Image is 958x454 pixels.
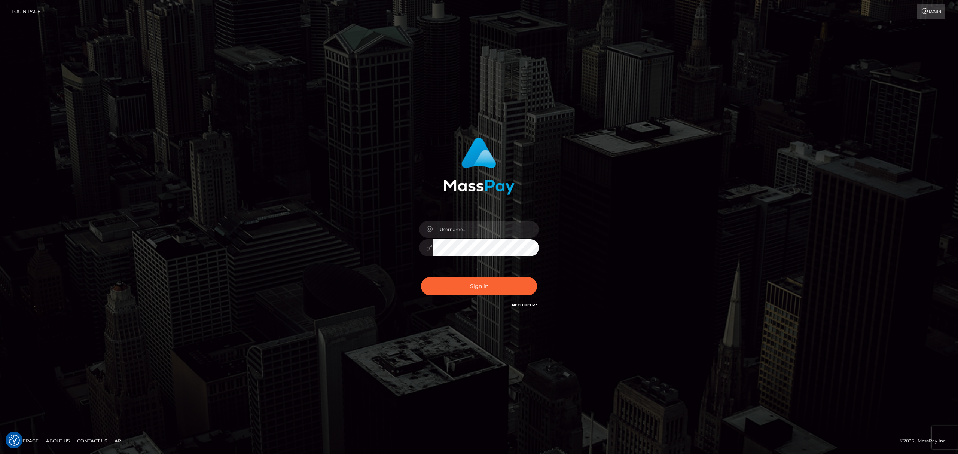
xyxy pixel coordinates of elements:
[9,435,20,446] button: Consent Preferences
[443,138,515,195] img: MassPay Login
[12,4,40,19] a: Login Page
[43,435,73,447] a: About Us
[900,437,952,445] div: © 2025 , MassPay Inc.
[917,4,945,19] a: Login
[8,435,42,447] a: Homepage
[433,221,539,238] input: Username...
[112,435,126,447] a: API
[9,435,20,446] img: Revisit consent button
[512,303,537,307] a: Need Help?
[74,435,110,447] a: Contact Us
[421,277,537,295] button: Sign in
